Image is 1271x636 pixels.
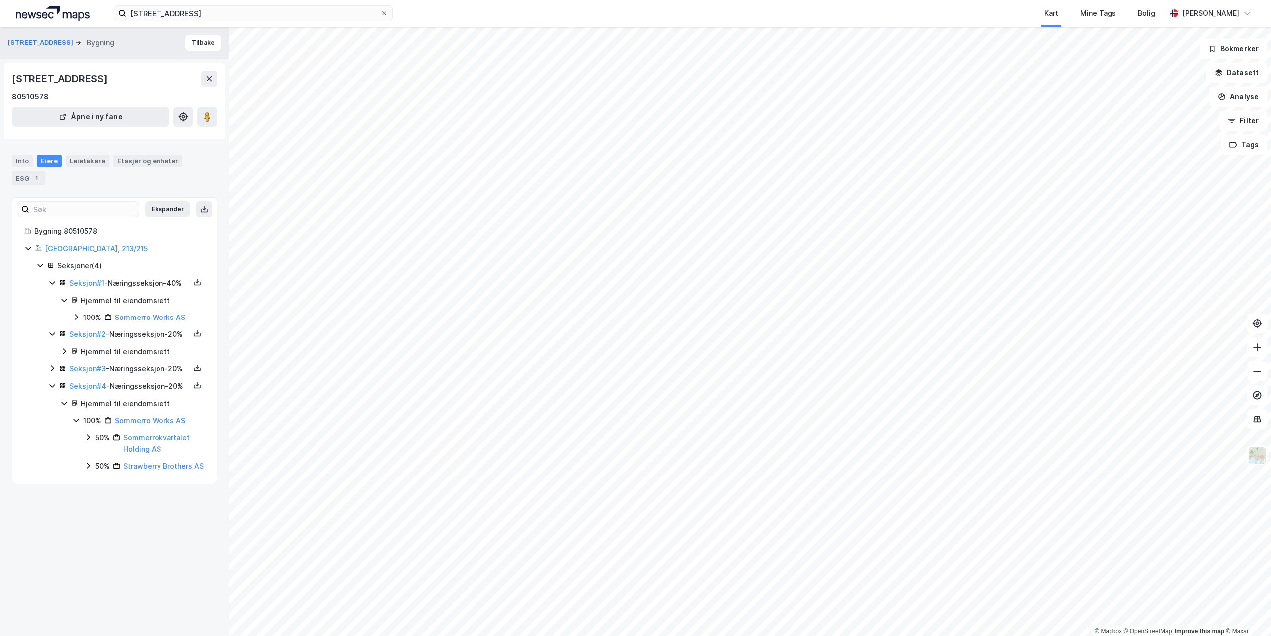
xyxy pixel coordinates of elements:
[57,260,205,272] div: Seksjoner ( 4 )
[37,155,62,167] div: Eiere
[69,364,106,373] a: Seksjon#3
[45,244,148,253] a: [GEOGRAPHIC_DATA], 213/215
[12,171,45,185] div: ESG
[69,330,106,338] a: Seksjon#2
[69,382,106,390] a: Seksjon#4
[1138,7,1155,19] div: Bolig
[1221,588,1271,636] iframe: Chat Widget
[117,157,178,165] div: Etasjer og enheter
[126,6,380,21] input: Søk på adresse, matrikkel, gårdeiere, leietakere eller personer
[1080,7,1116,19] div: Mine Tags
[123,462,204,470] a: Strawberry Brothers AS
[1248,446,1267,465] img: Z
[87,37,114,49] div: Bygning
[16,6,90,21] img: logo.a4113a55bc3d86da70a041830d287a7e.svg
[69,380,190,392] div: - Næringsseksjon - 20%
[1095,628,1122,635] a: Mapbox
[1206,63,1267,83] button: Datasett
[81,295,205,307] div: Hjemmel til eiendomsrett
[1219,111,1267,131] button: Filter
[31,173,41,183] div: 1
[1044,7,1058,19] div: Kart
[1175,628,1224,635] a: Improve this map
[1209,87,1267,107] button: Analyse
[12,91,49,103] div: 80510578
[69,277,190,289] div: - Næringsseksjon - 40%
[1124,628,1172,635] a: OpenStreetMap
[34,225,205,237] div: Bygning 80510578
[29,202,139,217] input: Søk
[12,107,169,127] button: Åpne i ny fane
[83,415,101,427] div: 100%
[95,460,110,472] div: 50%
[115,416,185,425] a: Sommerro Works AS
[123,433,190,454] a: Sommerrokvartalet Holding AS
[66,155,109,167] div: Leietakere
[83,312,101,323] div: 100%
[1182,7,1239,19] div: [PERSON_NAME]
[69,363,190,375] div: - Næringsseksjon - 20%
[81,346,205,358] div: Hjemmel til eiendomsrett
[95,432,110,444] div: 50%
[1200,39,1267,59] button: Bokmerker
[145,201,190,217] button: Ekspander
[69,328,190,340] div: - Næringsseksjon - 20%
[8,38,75,48] button: [STREET_ADDRESS]
[115,313,185,321] a: Sommerro Works AS
[12,71,110,87] div: [STREET_ADDRESS]
[69,279,104,287] a: Seksjon#1
[12,155,33,167] div: Info
[1221,135,1267,155] button: Tags
[81,398,205,410] div: Hjemmel til eiendomsrett
[185,35,221,51] button: Tilbake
